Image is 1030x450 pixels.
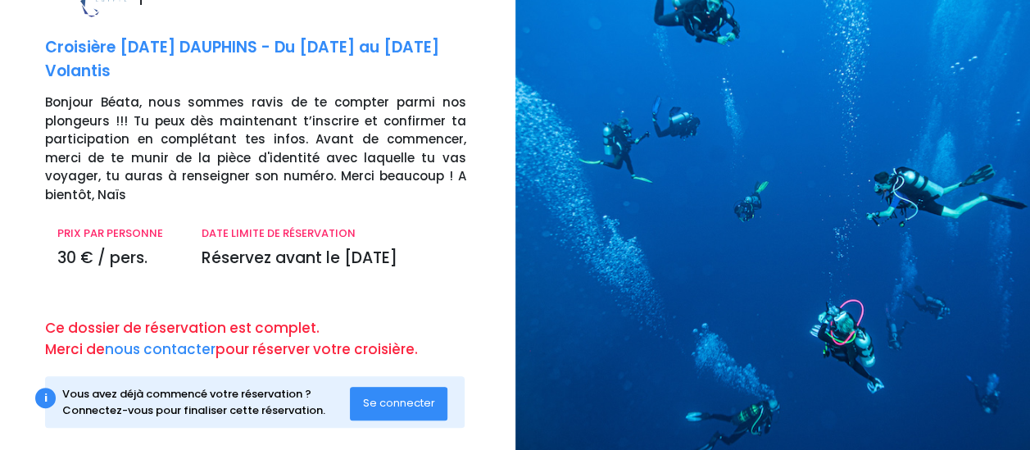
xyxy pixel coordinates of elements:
[105,339,216,359] a: nous contacter
[202,247,465,270] p: Réservez avant le [DATE]
[202,225,465,242] p: DATE LIMITE DE RÉSERVATION
[350,396,448,410] a: Se connecter
[57,225,177,242] p: PRIX PAR PERSONNE
[45,318,503,360] p: Ce dossier de réservation est complet. Merci de pour réserver votre croisière.
[62,386,350,418] div: Vous avez déjà commencé votre réservation ? Connectez-vous pour finaliser cette réservation.
[45,93,503,204] p: Bonjour Béata, nous sommes ravis de te compter parmi nos plongeurs !!! Tu peux dès maintenant t’i...
[350,387,448,420] button: Se connecter
[363,395,435,411] span: Se connecter
[57,247,177,270] p: 30 € / pers.
[35,388,56,408] div: i
[45,36,503,83] p: Croisière [DATE] DAUPHINS - Du [DATE] au [DATE] Volantis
